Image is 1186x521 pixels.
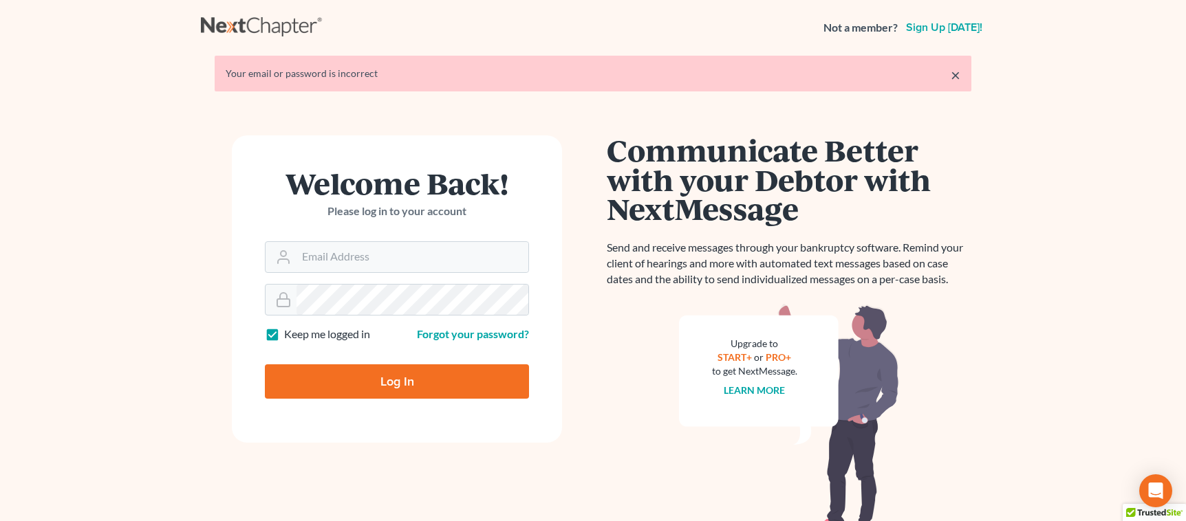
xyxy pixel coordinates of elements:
h1: Welcome Back! [265,168,529,198]
input: Log In [265,364,529,399]
a: PRO+ [766,351,792,363]
div: Open Intercom Messenger [1139,474,1172,507]
p: Please log in to your account [265,203,529,219]
a: Sign up [DATE]! [903,22,985,33]
a: Learn more [724,384,786,396]
input: Email Address [296,242,528,272]
div: Upgrade to [712,337,797,351]
strong: Not a member? [823,20,898,36]
span: or [755,351,764,363]
div: to get NextMessage. [712,364,797,378]
a: Forgot your password? [417,327,529,340]
label: Keep me logged in [284,326,370,342]
h1: Communicate Better with your Debtor with NextMessage [607,135,971,223]
a: START+ [718,351,753,363]
a: × [951,67,960,83]
div: Your email or password is incorrect [226,67,960,80]
p: Send and receive messages through your bankruptcy software. Remind your client of hearings and mo... [607,240,971,287]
